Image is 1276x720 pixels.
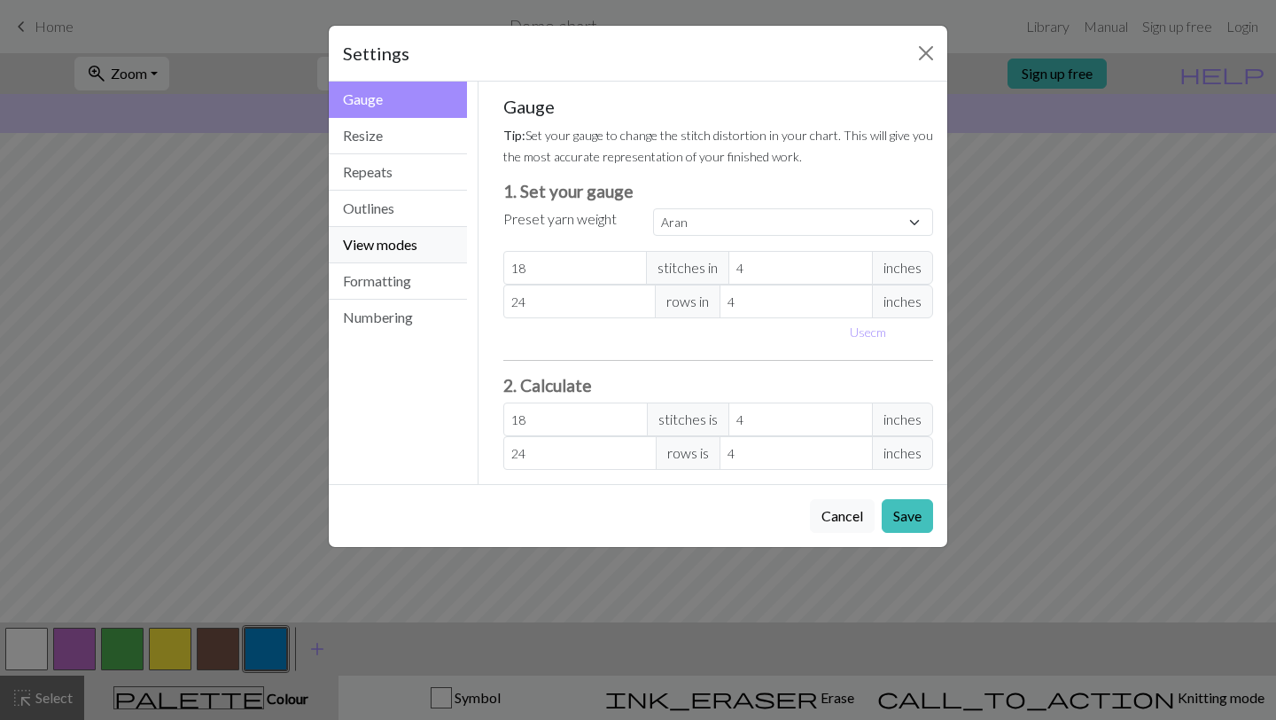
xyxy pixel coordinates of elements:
button: Usecm [842,318,894,346]
h5: Gauge [503,96,934,117]
span: inches [872,403,933,436]
h5: Settings [343,40,409,67]
h3: 2. Calculate [503,375,934,395]
strong: Tip: [503,128,525,143]
button: Gauge [329,82,467,118]
h3: 1. Set your gauge [503,181,934,201]
button: Save [882,499,933,533]
span: stitches in [646,251,729,285]
small: Set your gauge to change the stitch distortion in your chart. This will give you the most accurat... [503,128,933,164]
button: Outlines [329,191,467,227]
button: Numbering [329,300,467,335]
button: Repeats [329,154,467,191]
button: Formatting [329,263,467,300]
label: Preset yarn weight [503,208,617,230]
button: Close [912,39,940,67]
span: inches [872,436,933,470]
span: inches [872,251,933,285]
span: stitches is [647,403,729,436]
button: View modes [329,227,467,263]
button: Cancel [810,499,875,533]
span: rows in [655,285,720,318]
span: rows is [656,436,720,470]
span: inches [872,285,933,318]
button: Resize [329,118,467,154]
